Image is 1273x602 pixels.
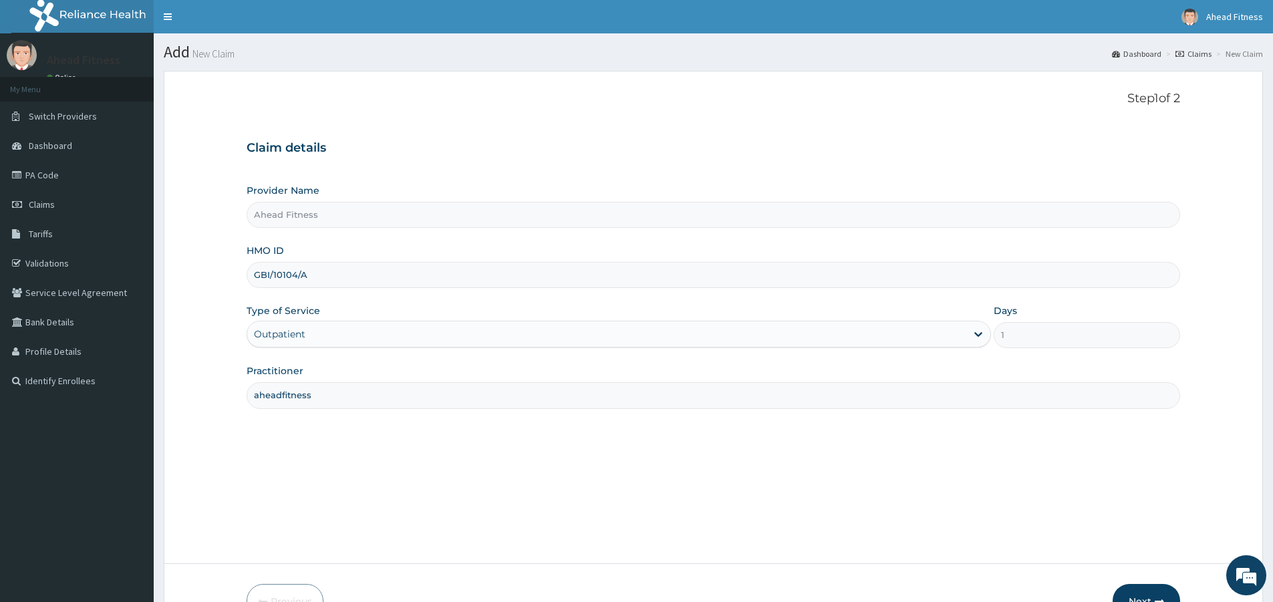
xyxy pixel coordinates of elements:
[29,140,72,152] span: Dashboard
[78,168,184,303] span: We're online!
[47,73,79,82] a: Online
[47,54,120,66] p: Ahead Fitness
[247,382,1180,408] input: Enter Name
[247,304,320,317] label: Type of Service
[1181,9,1198,25] img: User Image
[1112,48,1161,59] a: Dashboard
[247,244,284,257] label: HMO ID
[29,198,55,210] span: Claims
[247,184,319,197] label: Provider Name
[7,365,255,412] textarea: Type your message and hit 'Enter'
[247,262,1180,288] input: Enter HMO ID
[247,364,303,378] label: Practitioner
[1206,11,1263,23] span: Ahead Fitness
[7,40,37,70] img: User Image
[247,141,1180,156] h3: Claim details
[69,75,225,92] div: Chat with us now
[190,49,235,59] small: New Claim
[1213,48,1263,59] li: New Claim
[247,92,1180,106] p: Step 1 of 2
[994,304,1017,317] label: Days
[29,228,53,240] span: Tariffs
[25,67,54,100] img: d_794563401_company_1708531726252_794563401
[164,43,1263,61] h1: Add
[219,7,251,39] div: Minimize live chat window
[29,110,97,122] span: Switch Providers
[1175,48,1212,59] a: Claims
